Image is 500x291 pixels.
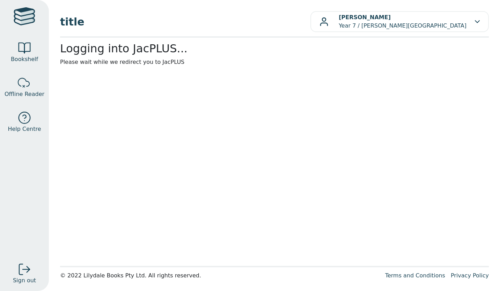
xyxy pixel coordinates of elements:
[13,276,36,285] span: Sign out
[60,271,380,280] div: © 2022 Lilydale Books Pty Ltd. All rights reserved.
[60,58,489,66] p: Please wait while we redirect you to JacPLUS
[339,13,466,30] p: Year 7 / [PERSON_NAME][GEOGRAPHIC_DATA]
[60,14,310,30] span: title
[451,272,489,279] a: Privacy Policy
[11,55,38,64] span: Bookshelf
[310,11,489,32] button: [PERSON_NAME]Year 7 / [PERSON_NAME][GEOGRAPHIC_DATA]
[385,272,445,279] a: Terms and Conditions
[8,125,41,133] span: Help Centre
[339,14,391,21] b: [PERSON_NAME]
[5,90,44,98] span: Offline Reader
[60,42,489,55] h2: Logging into JacPLUS...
